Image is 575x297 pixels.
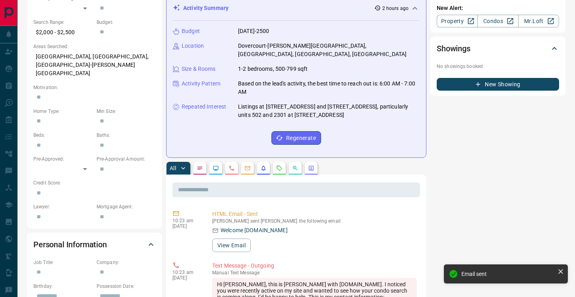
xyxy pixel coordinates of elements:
[308,165,314,171] svg: Agent Actions
[221,226,288,235] p: Welcome [DOMAIN_NAME]
[33,43,156,50] p: Areas Searched:
[276,165,283,171] svg: Requests
[173,1,420,16] div: Activity Summary2 hours ago
[33,50,156,80] p: [GEOGRAPHIC_DATA], [GEOGRAPHIC_DATA], [GEOGRAPHIC_DATA]-[PERSON_NAME][GEOGRAPHIC_DATA]
[33,19,93,26] p: Search Range:
[182,103,226,111] p: Repeated Interest
[518,15,559,27] a: Mr.Loft
[97,155,156,163] p: Pre-Approval Amount:
[33,108,93,115] p: Home Type:
[172,218,200,223] p: 10:23 am
[33,155,93,163] p: Pre-Approved:
[461,271,554,277] div: Email sent
[437,42,470,55] h2: Showings
[33,132,93,139] p: Beds:
[197,165,203,171] svg: Notes
[382,5,409,12] p: 2 hours ago
[33,179,156,186] p: Credit Score:
[244,165,251,171] svg: Emails
[33,203,93,210] p: Lawyer:
[172,270,200,275] p: 10:23 am
[97,203,156,210] p: Mortgage Agent:
[477,15,518,27] a: Condos
[260,165,267,171] svg: Listing Alerts
[33,259,93,266] p: Job Title:
[212,218,417,224] p: [PERSON_NAME] sent [PERSON_NAME] the following email
[437,4,559,12] p: New Alert:
[228,165,235,171] svg: Calls
[212,270,229,276] span: manual
[170,165,176,171] p: All
[172,223,200,229] p: [DATE]
[97,283,156,290] p: Possession Date:
[238,103,420,119] p: Listings at [STREET_ADDRESS] and [STREET_ADDRESS], particularly units 502 and 2301 at [STREET_ADD...
[437,15,478,27] a: Property
[437,63,559,70] p: No showings booked
[238,65,308,73] p: 1-2 bedrooms, 500-799 sqft
[33,238,107,251] h2: Personal Information
[97,259,156,266] p: Company:
[182,80,221,88] p: Activity Pattern
[212,270,417,276] p: Text Message
[183,4,228,12] p: Activity Summary
[182,65,216,73] p: Size & Rooms
[97,108,156,115] p: Min Size:
[213,165,219,171] svg: Lead Browsing Activity
[33,26,93,39] p: $2,000 - $2,500
[238,80,420,96] p: Based on the lead's activity, the best time to reach out is: 6:00 AM - 7:00 AM
[292,165,298,171] svg: Opportunities
[97,132,156,139] p: Baths:
[238,42,420,58] p: Dovercourt-[PERSON_NAME][GEOGRAPHIC_DATA], [GEOGRAPHIC_DATA], [GEOGRAPHIC_DATA], [GEOGRAPHIC_DATA]
[437,78,559,91] button: New Showing
[172,275,200,281] p: [DATE]
[182,42,204,50] p: Location
[212,210,417,218] p: HTML Email - Sent
[437,39,559,58] div: Showings
[33,235,156,254] div: Personal Information
[33,84,156,91] p: Motivation:
[182,27,200,35] p: Budget
[271,131,321,145] button: Regenerate
[33,283,93,290] p: Birthday:
[212,262,417,270] p: Text Message - Outgoing
[97,19,156,26] p: Budget:
[212,239,251,252] button: View Email
[238,27,269,35] p: [DATE]-2500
